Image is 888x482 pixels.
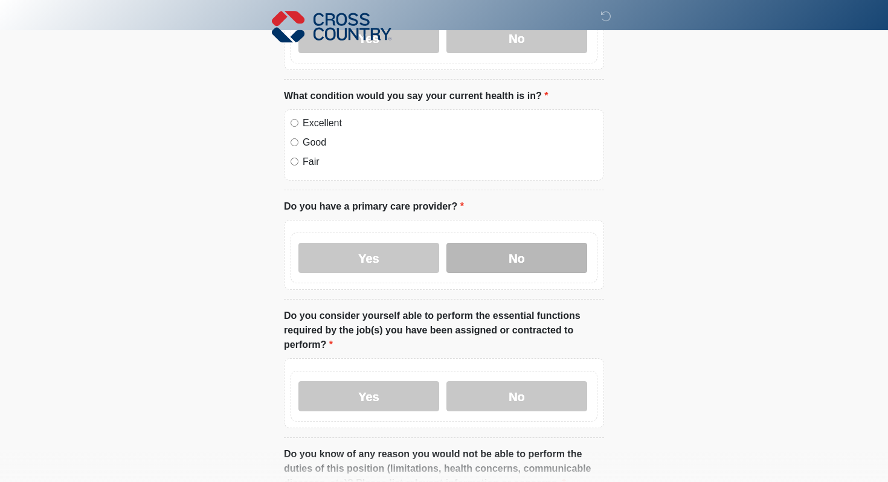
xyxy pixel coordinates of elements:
label: Excellent [303,116,597,130]
label: Fair [303,155,597,169]
label: No [446,243,587,273]
label: What condition would you say your current health is in? [284,89,548,103]
label: Do you have a primary care provider? [284,199,464,214]
input: Fair [291,158,298,165]
img: Cross Country Logo [272,9,391,44]
label: Yes [298,243,439,273]
label: Good [303,135,597,150]
input: Good [291,138,298,146]
input: Excellent [291,119,298,127]
label: Do you consider yourself able to perform the essential functions required by the job(s) you have ... [284,309,604,352]
label: No [446,381,587,411]
label: Yes [298,381,439,411]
